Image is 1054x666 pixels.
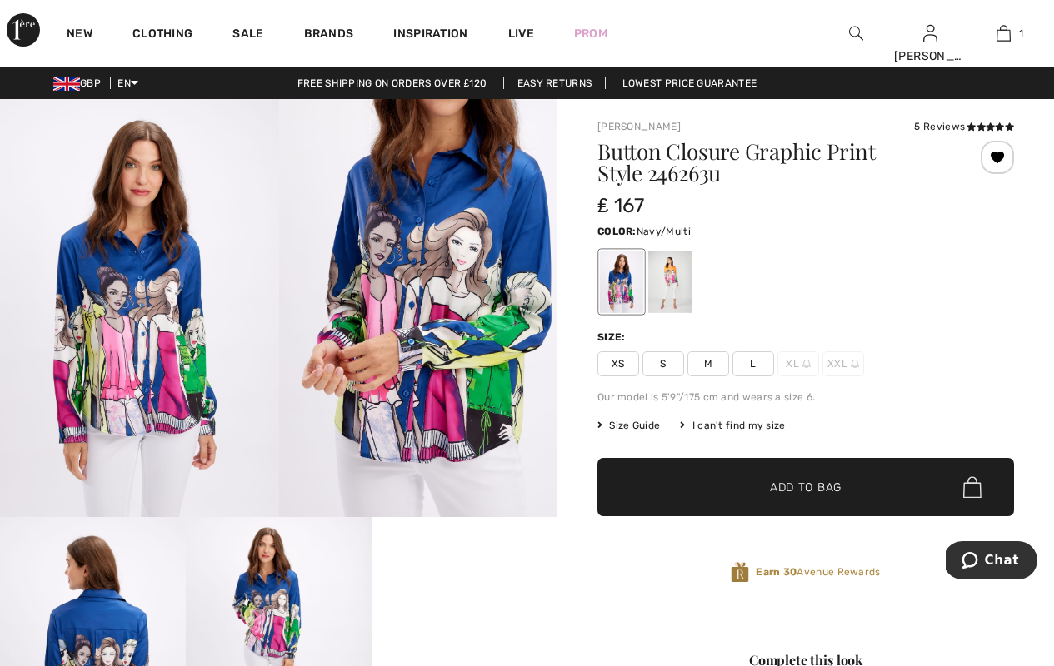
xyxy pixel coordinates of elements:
iframe: Opens a widget where you can chat to one of our agents [946,541,1037,583]
div: Navy/Multi [600,251,643,313]
a: Free shipping on orders over ₤120 [284,77,501,89]
span: L [732,351,774,376]
span: Color: [597,226,637,237]
h1: Button Closure Graphic Print Style 246263u [597,141,945,184]
a: Brands [304,27,354,44]
span: GBP [53,77,107,89]
a: New [67,27,92,44]
div: Orange [648,251,692,313]
span: ₤ 167 [597,194,644,217]
div: 5 Reviews [914,119,1014,134]
img: ring-m.svg [851,360,859,368]
img: Avenue Rewards [731,561,749,584]
span: S [642,351,684,376]
span: Inspiration [393,27,467,44]
span: XL [777,351,819,376]
span: 1 [1019,26,1023,41]
div: [PERSON_NAME] [894,47,967,65]
div: I can't find my size [680,418,785,433]
a: 1 [967,23,1040,43]
img: Button Closure Graphic Print Style 246263U. 2 [279,99,558,517]
span: Avenue Rewards [756,564,880,579]
img: My Info [923,23,937,43]
strong: Earn 30 [756,566,797,578]
img: UK Pound [53,77,80,91]
span: Size Guide [597,418,660,433]
img: ring-m.svg [802,360,811,368]
img: My Bag [997,23,1011,43]
a: Sale [232,27,263,44]
span: XS [597,351,639,376]
span: XXL [822,351,864,376]
div: Size: [597,330,629,345]
img: Bag.svg [963,476,982,498]
a: [PERSON_NAME] [597,121,681,132]
a: Easy Returns [503,77,607,89]
span: EN [117,77,138,89]
a: Lowest Price Guarantee [609,77,771,89]
a: Live [508,25,534,42]
span: Add to Bag [770,479,842,496]
a: Clothing [132,27,192,44]
button: Add to Bag [597,458,1014,516]
video: Your browser does not support the video tag. [372,517,557,610]
a: Sign In [923,25,937,41]
div: Our model is 5'9"/175 cm and wears a size 6. [597,390,1014,405]
a: Prom [574,25,607,42]
img: 1ère Avenue [7,13,40,47]
span: M [687,351,729,376]
span: Navy/Multi [637,226,691,237]
img: search the website [849,23,863,43]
